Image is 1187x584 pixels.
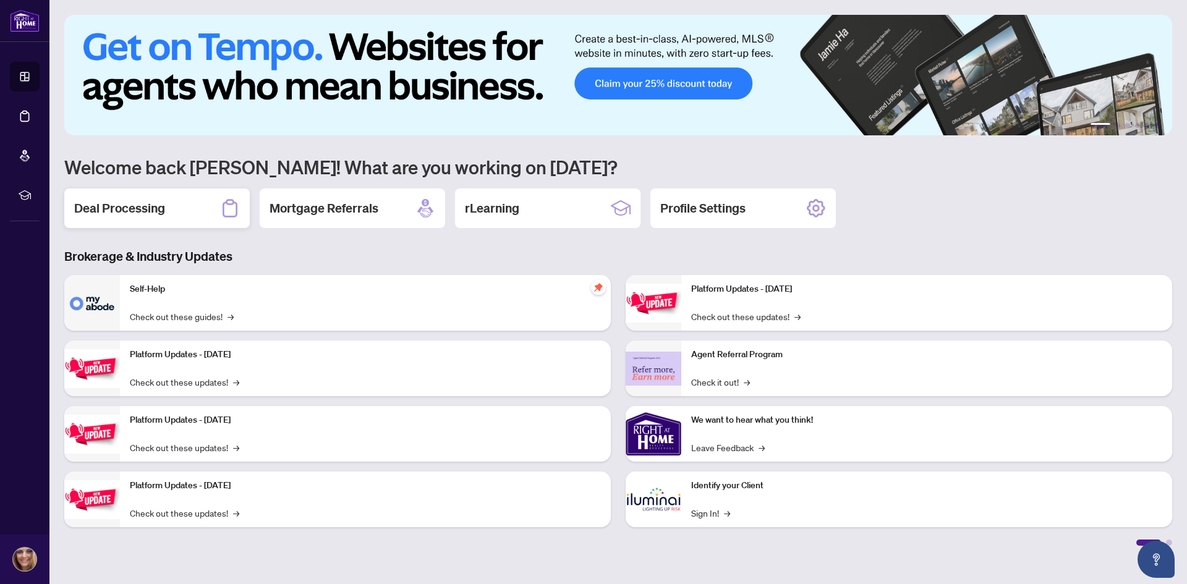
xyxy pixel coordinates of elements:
[270,200,378,217] h2: Mortgage Referrals
[691,348,1162,362] p: Agent Referral Program
[130,441,239,454] a: Check out these updates!→
[1155,123,1160,128] button: 6
[233,506,239,520] span: →
[130,310,234,323] a: Check out these guides!→
[130,506,239,520] a: Check out these updates!→
[130,479,601,493] p: Platform Updates - [DATE]
[626,406,681,462] img: We want to hear what you think!
[130,282,601,296] p: Self-Help
[1125,123,1130,128] button: 3
[64,349,120,388] img: Platform Updates - September 16, 2025
[626,284,681,323] img: Platform Updates - June 23, 2025
[64,415,120,454] img: Platform Updates - July 21, 2025
[1145,123,1150,128] button: 5
[724,506,730,520] span: →
[64,155,1172,179] h1: Welcome back [PERSON_NAME]! What are you working on [DATE]?
[1135,123,1140,128] button: 4
[794,310,801,323] span: →
[233,375,239,389] span: →
[64,275,120,331] img: Self-Help
[744,375,750,389] span: →
[591,280,606,295] span: pushpin
[691,310,801,323] a: Check out these updates!→
[626,352,681,386] img: Agent Referral Program
[130,413,601,427] p: Platform Updates - [DATE]
[691,479,1162,493] p: Identify your Client
[626,472,681,527] img: Identify your Client
[1091,123,1110,128] button: 1
[691,506,730,520] a: Sign In!→
[660,200,746,217] h2: Profile Settings
[64,480,120,519] img: Platform Updates - July 8, 2025
[13,548,36,571] img: Profile Icon
[130,375,239,389] a: Check out these updates!→
[228,310,234,323] span: →
[465,200,519,217] h2: rLearning
[130,348,601,362] p: Platform Updates - [DATE]
[691,375,750,389] a: Check it out!→
[74,200,165,217] h2: Deal Processing
[64,248,1172,265] h3: Brokerage & Industry Updates
[10,9,40,32] img: logo
[691,282,1162,296] p: Platform Updates - [DATE]
[759,441,765,454] span: →
[691,413,1162,427] p: We want to hear what you think!
[64,15,1172,135] img: Slide 0
[233,441,239,454] span: →
[1115,123,1120,128] button: 2
[691,441,765,454] a: Leave Feedback→
[1138,541,1175,578] button: Open asap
